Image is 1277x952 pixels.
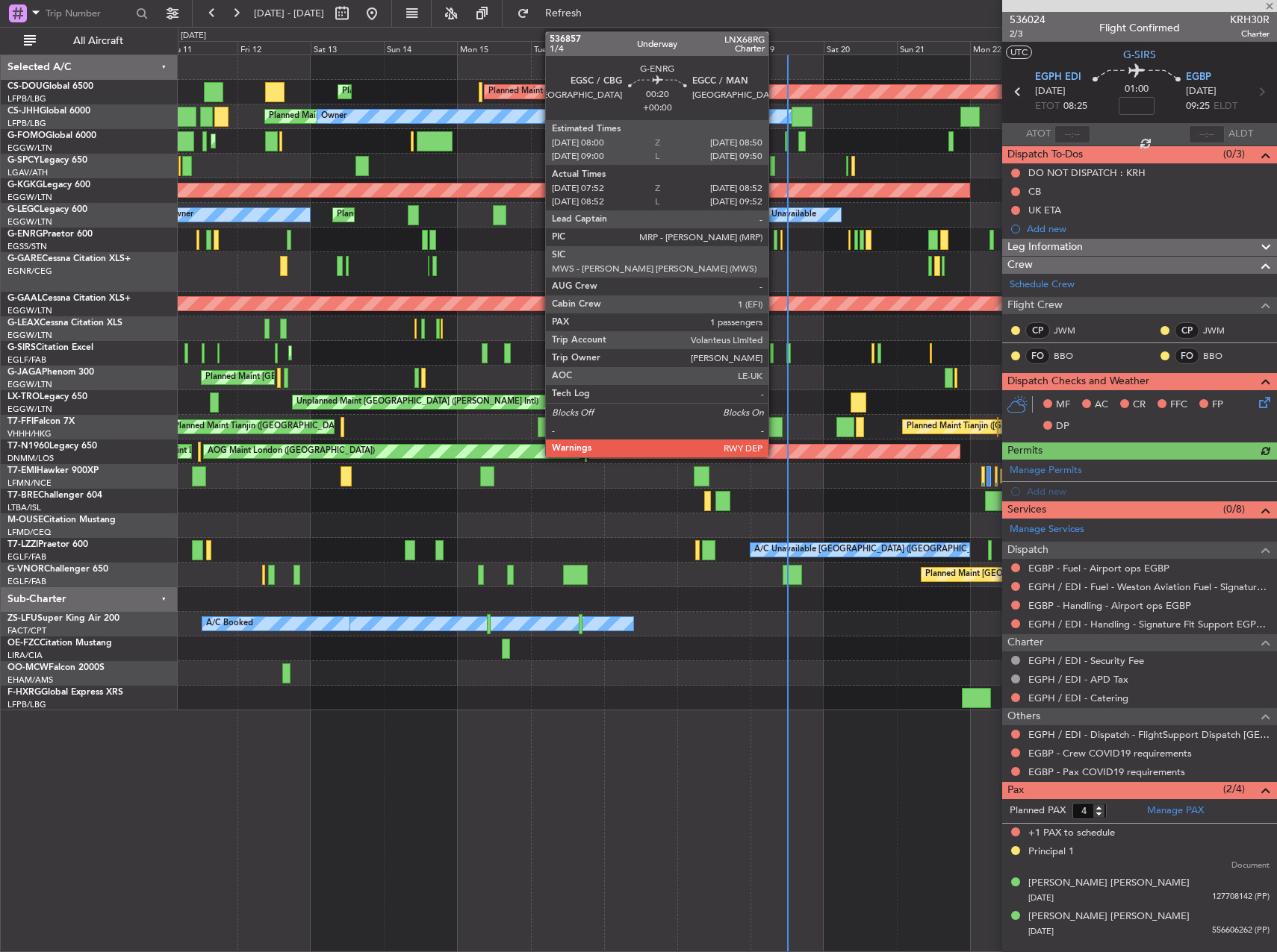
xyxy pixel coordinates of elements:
[7,131,46,140] span: G-FOMO
[7,216,52,228] a: EGGW/LTN
[7,540,38,549] span: T7-LZZI
[7,230,93,239] a: G-ENRGPraetor 600
[1006,46,1032,59] button: UTC
[7,319,40,328] span: G-LEAX
[1228,127,1253,142] span: ALDT
[1028,166,1146,179] div: DO NOT DISPATCH : KRH
[488,81,667,103] div: Planned Maint London ([GEOGRAPHIC_DATA])
[7,379,52,390] a: EGGW/LTN
[39,36,158,46] span: All Aircraft
[7,650,43,661] a: LIRA/CIA
[1007,239,1083,256] span: Leg Information
[7,156,87,165] a: G-SPCYLegacy 650
[1028,892,1054,904] span: [DATE]
[897,41,970,54] div: Sun 21
[604,41,677,54] div: Wed 17
[1026,127,1051,142] span: ATOT
[1056,419,1069,434] span: DP
[1186,99,1210,114] span: 09:25
[7,565,108,574] a: G-VNORChallenger 650
[7,404,52,415] a: EGGW/LTN
[1007,257,1033,274] span: Crew
[7,205,40,214] span: G-LEGC
[206,613,253,635] div: A/C Booked
[7,417,75,426] a: T7-FFIFalcon 7X
[1028,747,1192,760] a: EGBP - Crew COVID19 requirements
[1025,322,1050,339] div: CP
[7,516,116,524] a: M-OUSECitation Mustang
[1063,99,1087,114] span: 08:25
[7,392,40,401] span: LX-TRO
[269,105,504,128] div: Planned Maint [GEOGRAPHIC_DATA] ([GEOGRAPHIC_DATA])
[1214,99,1237,114] span: ELDT
[754,204,816,226] div: A/C Unavailable
[824,41,897,54] div: Sat 20
[1007,542,1048,559] span: Dispatch
[1203,349,1237,363] a: BBO
[7,565,44,574] span: G-VNOR
[7,205,87,214] a: G-LEGCLegacy 600
[7,527,51,538] a: LFMD/CEQ
[1095,398,1108,413] span: AC
[7,466,37,475] span: T7-EMI
[7,639,112,648] a: OE-FZCCitation Mustang
[1007,634,1043,651] span: Charter
[168,204,193,226] div: Owner
[532,8,595,19] span: Refresh
[7,625,46,636] a: FACT/CPT
[7,368,42,377] span: G-JAGA
[1186,70,1211,85] span: EGBP
[1028,185,1041,198] div: CB
[1223,146,1245,162] span: (0/3)
[1223,501,1245,517] span: (0/8)
[342,81,577,103] div: Planned Maint [GEOGRAPHIC_DATA] ([GEOGRAPHIC_DATA])
[174,416,348,438] div: Planned Maint Tianjin ([GEOGRAPHIC_DATA])
[1170,398,1187,413] span: FFC
[7,417,34,426] span: T7-FFI
[907,416,1081,438] div: Planned Maint Tianjin ([GEOGRAPHIC_DATA])
[510,1,600,25] button: Refresh
[7,663,49,672] span: OO-MCW
[1010,28,1045,40] span: 2/3
[7,540,88,549] a: T7-LZZIPraetor 600
[7,428,52,439] a: VHHH/HKG
[1123,47,1156,63] span: G-SIRS
[7,294,131,303] a: G-GAALCessna Citation XLS+
[1035,70,1081,85] span: EGPH EDI
[7,466,99,475] a: T7-EMIHawker 900XP
[1007,146,1083,163] span: Dispatch To-Dos
[754,539,997,561] div: A/C Unavailable [GEOGRAPHIC_DATA] ([GEOGRAPHIC_DATA])
[1099,20,1180,36] div: Flight Confirmed
[7,319,122,328] a: G-LEAXCessna Citation XLS
[7,230,43,239] span: G-ENRG
[1025,348,1050,364] div: FO
[7,688,41,697] span: F-HXRG
[7,82,43,91] span: CS-DOU
[1028,618,1270,630] a: EGPH / EDI - Handling - Signature Flt Support EGPH / EDI
[7,576,46,587] a: EGLF/FAB
[7,192,52,203] a: EGGW/LTN
[1035,99,1060,114] span: ETOT
[1054,349,1087,363] a: BBO
[1056,398,1070,413] span: MF
[1133,398,1146,413] span: CR
[7,368,94,377] a: G-JAGAPhenom 300
[1230,28,1270,40] span: Charter
[1028,673,1128,686] a: EGPH / EDI - APD Tax
[677,41,751,54] div: Thu 18
[7,354,46,366] a: EGLF/FAB
[1230,12,1270,28] span: KRH30R
[1010,522,1084,537] a: Manage Services
[7,516,43,524] span: M-OUSE
[1007,297,1063,314] span: Flight Crew
[7,442,97,451] a: T7-N1960Legacy 650
[7,688,123,697] a: F-HXRGGlobal Express XRS
[1203,324,1237,337] a: JWM
[7,93,46,104] a: LFPB/LBG
[7,614,37,623] span: ZS-LFU
[1010,12,1045,28] span: 536024
[1028,765,1185,778] a: EGBP - Pax COVID19 requirements
[7,343,93,352] a: G-SIRSCitation Excel
[296,391,538,413] div: Unplanned Maint [GEOGRAPHIC_DATA] ([PERSON_NAME] Intl)
[311,41,384,54] div: Sat 13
